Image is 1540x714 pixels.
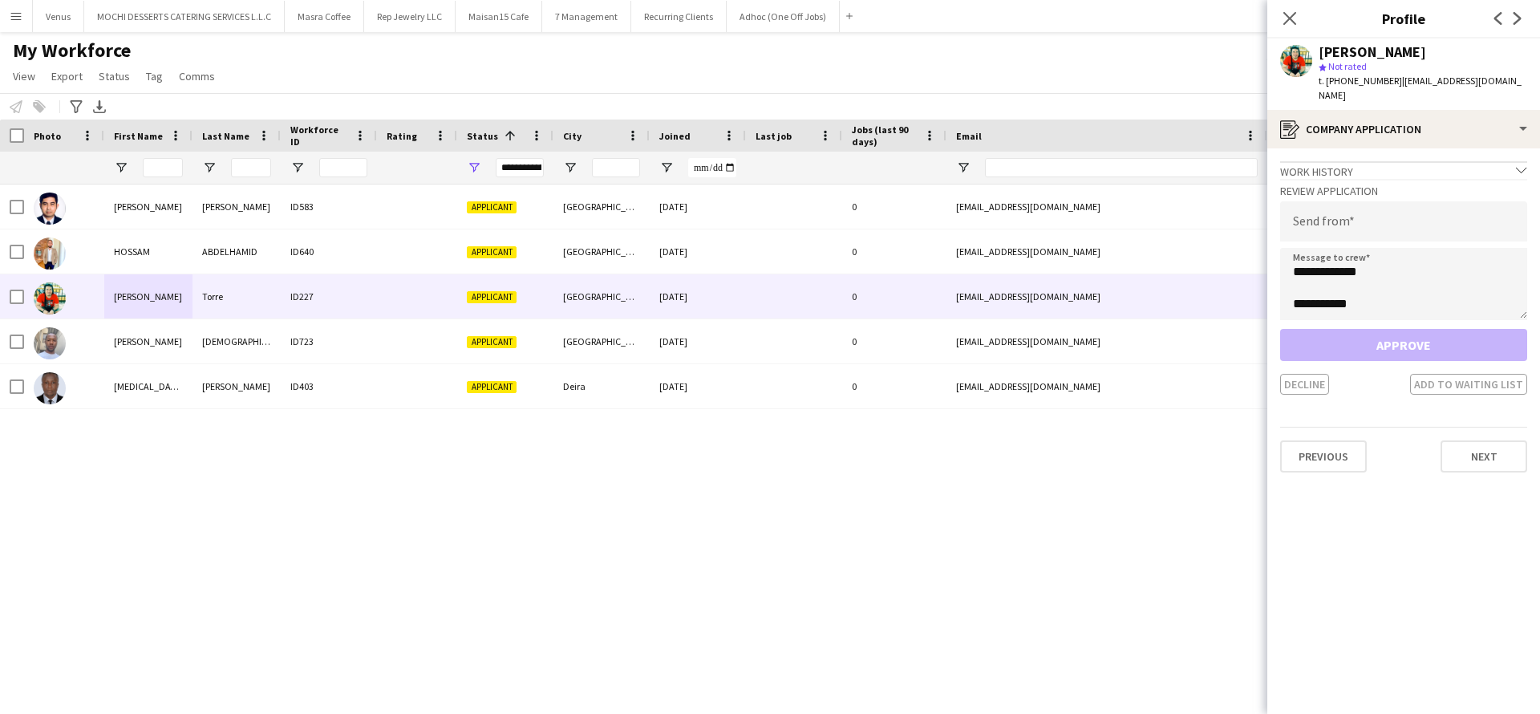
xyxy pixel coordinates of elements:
[1328,60,1367,72] span: Not rated
[592,158,640,177] input: City Filter Input
[281,319,377,363] div: ID723
[34,282,66,314] img: Ronie Torre
[467,381,517,393] span: Applicant
[946,274,1267,318] div: [EMAIL_ADDRESS][DOMAIN_NAME]
[1319,75,1402,87] span: t. [PHONE_NUMBER]
[553,364,650,408] div: Deira
[659,160,674,175] button: Open Filter Menu
[650,229,746,274] div: [DATE]
[553,185,650,229] div: [GEOGRAPHIC_DATA]
[281,274,377,318] div: ID227
[985,158,1258,177] input: Email Filter Input
[563,160,577,175] button: Open Filter Menu
[281,364,377,408] div: ID403
[290,124,348,148] span: Workforce ID
[1267,110,1540,148] div: Company application
[114,130,163,142] span: First Name
[1280,161,1527,179] div: Work history
[467,130,498,142] span: Status
[13,39,131,63] span: My Workforce
[467,246,517,258] span: Applicant
[146,69,163,83] span: Tag
[1267,8,1540,29] h3: Profile
[202,130,249,142] span: Last Name
[946,185,1267,229] div: [EMAIL_ADDRESS][DOMAIN_NAME]
[67,97,86,116] app-action-btn: Advanced filters
[140,66,169,87] a: Tag
[659,130,691,142] span: Joined
[192,185,281,229] div: [PERSON_NAME]
[1280,440,1367,473] button: Previous
[650,185,746,229] div: [DATE]
[956,130,982,142] span: Email
[650,319,746,363] div: [DATE]
[34,130,61,142] span: Photo
[104,274,192,318] div: [PERSON_NAME]
[192,274,281,318] div: Torre
[33,1,84,32] button: Venus
[34,193,66,225] img: Anton Garcia
[179,69,215,83] span: Comms
[1280,184,1527,198] h3: Review Application
[946,364,1267,408] div: [EMAIL_ADDRESS][DOMAIN_NAME]
[842,229,946,274] div: 0
[946,229,1267,274] div: [EMAIL_ADDRESS][DOMAIN_NAME]
[6,66,42,87] a: View
[202,160,217,175] button: Open Filter Menu
[467,201,517,213] span: Applicant
[387,130,417,142] span: Rating
[1319,75,1522,101] span: | [EMAIL_ADDRESS][DOMAIN_NAME]
[842,185,946,229] div: 0
[92,66,136,87] a: Status
[650,274,746,318] div: [DATE]
[842,364,946,408] div: 0
[1319,45,1426,59] div: [PERSON_NAME]
[956,160,971,175] button: Open Filter Menu
[1441,440,1527,473] button: Next
[842,274,946,318] div: 0
[467,291,517,303] span: Applicant
[143,158,183,177] input: First Name Filter Input
[650,364,746,408] div: [DATE]
[946,319,1267,363] div: [EMAIL_ADDRESS][DOMAIN_NAME]
[553,229,650,274] div: [GEOGRAPHIC_DATA]
[192,319,281,363] div: [DEMOGRAPHIC_DATA]
[99,69,130,83] span: Status
[553,274,650,318] div: [GEOGRAPHIC_DATA]
[34,372,66,404] img: Tobi Johnson Ogunsemore
[104,229,192,274] div: HOSSAM
[281,229,377,274] div: ID640
[281,185,377,229] div: ID583
[51,69,83,83] span: Export
[90,97,109,116] app-action-btn: Export XLSX
[364,1,456,32] button: Rep Jewelry LLC
[631,1,727,32] button: Recurring Clients
[84,1,285,32] button: MOCHI DESSERTS CATERING SERVICES L.L.C
[231,158,271,177] input: Last Name Filter Input
[542,1,631,32] button: 7 Management
[688,158,736,177] input: Joined Filter Input
[467,160,481,175] button: Open Filter Menu
[172,66,221,87] a: Comms
[34,237,66,270] img: HOSSAM ABDELHAMID
[563,130,582,142] span: City
[852,124,918,148] span: Jobs (last 90 days)
[104,319,192,363] div: [PERSON_NAME]
[34,327,66,359] img: Saheed Salaudeen
[114,160,128,175] button: Open Filter Menu
[192,229,281,274] div: ABDELHAMID
[192,364,281,408] div: [PERSON_NAME]
[104,185,192,229] div: [PERSON_NAME]
[756,130,792,142] span: Last job
[467,336,517,348] span: Applicant
[45,66,89,87] a: Export
[285,1,364,32] button: Masra Coffee
[290,160,305,175] button: Open Filter Menu
[319,158,367,177] input: Workforce ID Filter Input
[104,364,192,408] div: [MEDICAL_DATA][PERSON_NAME]
[456,1,542,32] button: Maisan15 Cafe
[727,1,840,32] button: Adhoc (One Off Jobs)
[842,319,946,363] div: 0
[553,319,650,363] div: [GEOGRAPHIC_DATA]
[13,69,35,83] span: View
